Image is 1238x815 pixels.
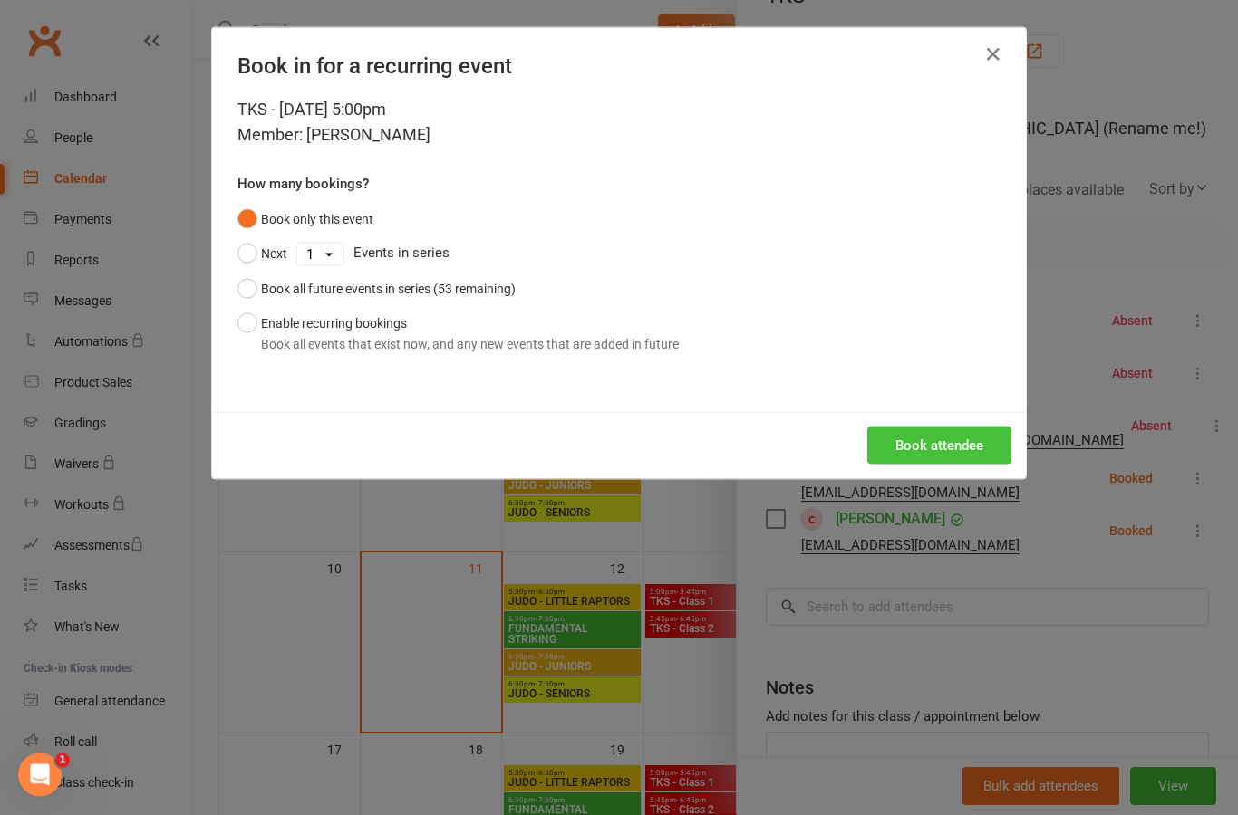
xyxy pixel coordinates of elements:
[237,173,369,195] label: How many bookings?
[237,272,516,306] button: Book all future events in series (53 remaining)
[867,427,1011,465] button: Book attendee
[55,753,70,768] span: 1
[237,202,373,236] button: Book only this event
[237,53,1001,79] h4: Book in for a recurring event
[237,306,679,361] button: Enable recurring bookingsBook all events that exist now, and any new events that are added in future
[979,40,1008,69] button: Close
[237,236,287,271] button: Next
[261,334,679,354] div: Book all events that exist now, and any new events that are added in future
[237,97,1001,148] div: TKS - [DATE] 5:00pm Member: [PERSON_NAME]
[261,279,516,299] div: Book all future events in series (53 remaining)
[237,236,1001,271] div: Events in series
[18,753,62,797] iframe: Intercom live chat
